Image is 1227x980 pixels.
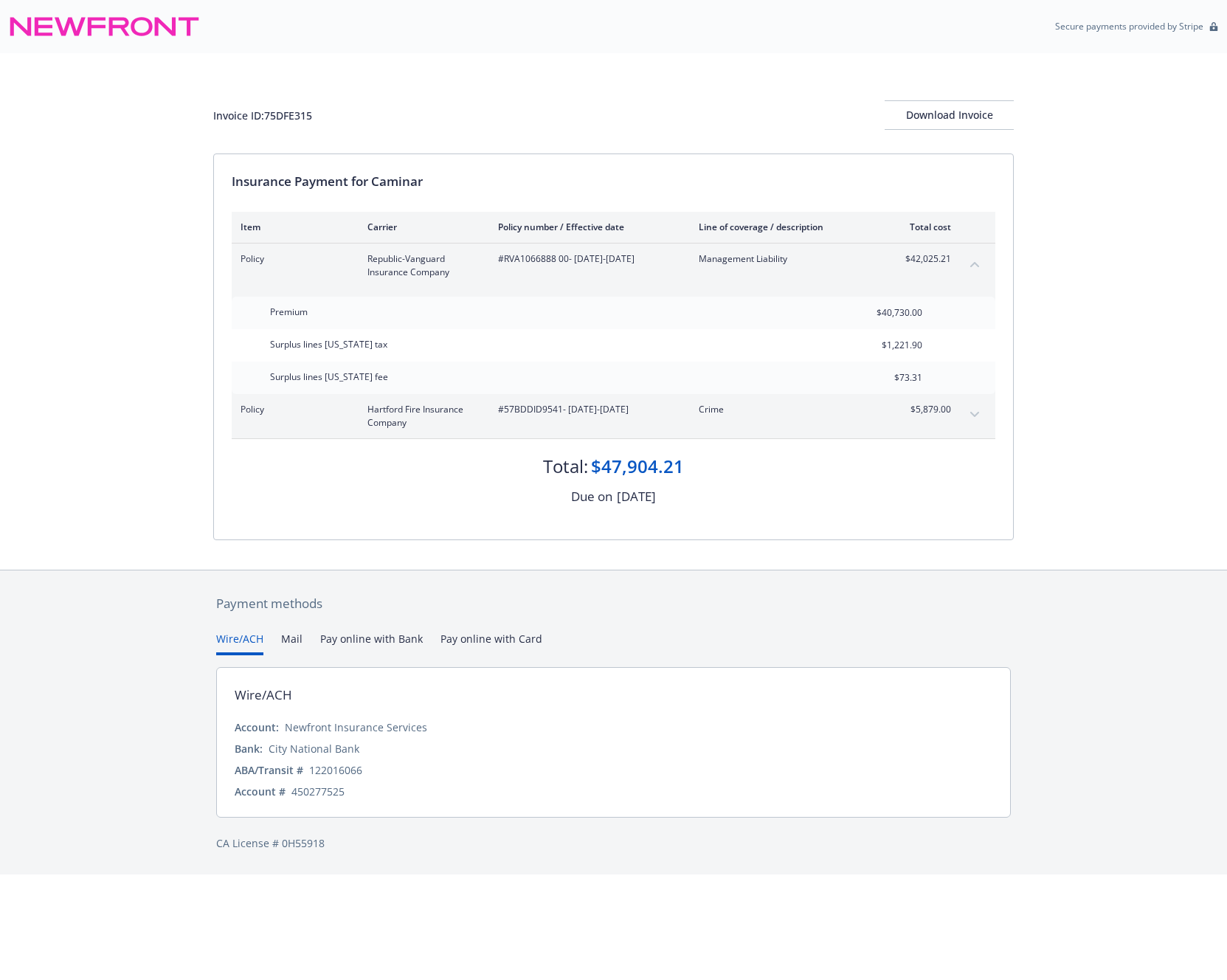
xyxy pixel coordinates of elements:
span: Surplus lines [US_STATE] tax [270,338,387,351]
input: 0.00 [835,334,931,356]
div: ABA/Transit # [235,762,303,778]
div: Carrier [367,221,474,233]
span: #57BDDID9541 - [DATE]-[DATE] [498,403,675,416]
div: 122016066 [309,762,362,778]
div: Bank: [235,741,263,756]
div: Item [241,221,344,233]
div: PolicyHartford Fire Insurance Company#57BDDID9541- [DATE]-[DATE]Crime$5,879.00expand content [232,394,995,438]
div: City National Bank [269,741,359,756]
div: 450277525 [291,784,345,799]
div: Payment methods [216,594,1011,613]
span: Hartford Fire Insurance Company [367,403,474,429]
div: $47,904.21 [591,454,684,479]
button: Pay online with Card [440,631,542,655]
div: [DATE] [617,487,656,506]
div: Account: [235,720,279,735]
div: Invoice ID: 75DFE315 [213,108,312,123]
button: Mail [281,631,303,655]
div: Line of coverage / description [699,221,872,233]
div: Newfront Insurance Services [285,720,427,735]
div: Policy number / Effective date [498,221,675,233]
span: Policy [241,252,344,266]
button: Download Invoice [885,100,1014,130]
span: Surplus lines [US_STATE] fee [270,370,388,383]
span: Management Liability [699,252,872,266]
div: Total: [543,454,588,479]
div: Account # [235,784,286,799]
span: #RVA1066888 00 - [DATE]-[DATE] [498,252,675,266]
div: Due on [571,487,612,506]
button: Wire/ACH [216,631,263,655]
button: Pay online with Bank [320,631,423,655]
div: CA License # 0H55918 [216,835,1011,851]
button: collapse content [963,252,986,276]
input: 0.00 [835,367,931,389]
div: Wire/ACH [235,686,292,705]
div: PolicyRepublic-Vanguard Insurance Company#RVA1066888 00- [DATE]-[DATE]Management Liability$42,025... [232,244,995,288]
span: Crime [699,403,872,416]
span: $5,879.00 [896,403,951,416]
input: 0.00 [835,302,931,324]
button: expand content [963,403,986,427]
span: Republic-Vanguard Insurance Company [367,252,474,279]
span: Premium [270,306,308,318]
p: Secure payments provided by Stripe [1055,20,1203,32]
div: Total cost [896,221,951,233]
span: Policy [241,403,344,416]
div: Download Invoice [885,101,1014,129]
div: Insurance Payment for Caminar [232,172,995,191]
span: $42,025.21 [896,252,951,266]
